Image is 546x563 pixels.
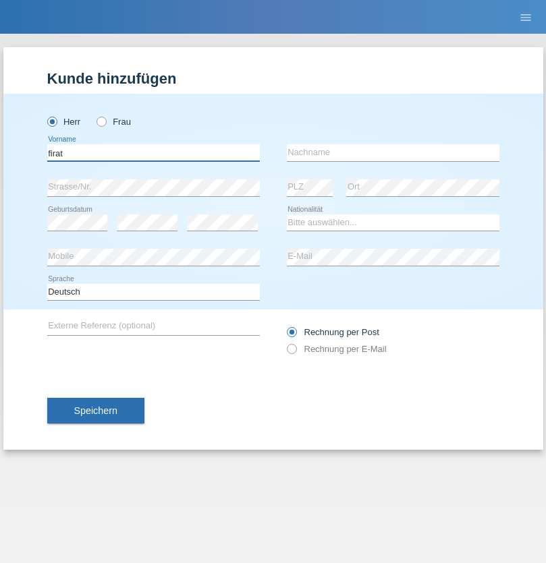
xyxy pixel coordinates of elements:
[74,405,117,416] span: Speichern
[287,344,296,361] input: Rechnung per E-Mail
[47,117,56,125] input: Herr
[47,398,144,423] button: Speichern
[287,327,379,337] label: Rechnung per Post
[287,327,296,344] input: Rechnung per Post
[97,117,131,127] label: Frau
[519,11,533,24] i: menu
[47,70,499,87] h1: Kunde hinzufügen
[47,117,81,127] label: Herr
[97,117,105,125] input: Frau
[512,13,539,21] a: menu
[287,344,387,354] label: Rechnung per E-Mail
